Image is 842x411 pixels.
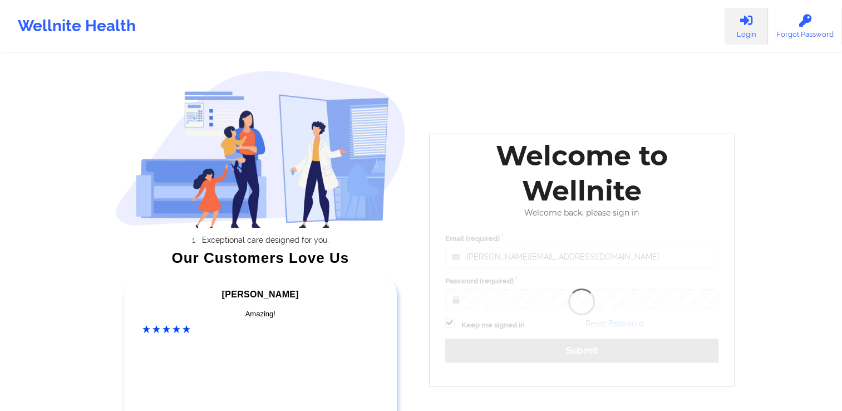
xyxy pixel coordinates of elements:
[115,70,406,228] img: wellnite-auth-hero_200.c722682e.png
[437,208,727,218] div: Welcome back, please sign in
[725,8,768,45] a: Login
[142,309,378,320] div: Amazing!
[768,8,842,45] a: Forgot Password
[125,236,406,244] li: Exceptional care designed for you.
[115,252,406,263] div: Our Customers Love Us
[437,138,727,208] div: Welcome to Wellnite
[222,290,299,299] span: [PERSON_NAME]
